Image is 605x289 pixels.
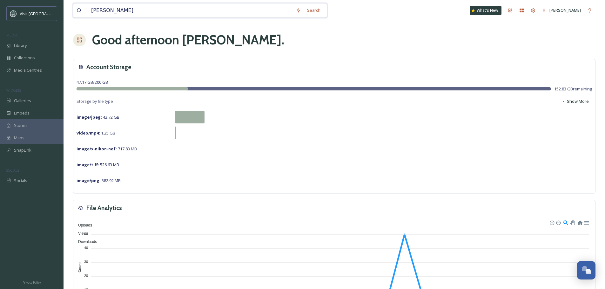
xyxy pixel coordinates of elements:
input: Search your library [88,3,292,17]
span: 382.92 MB [77,178,121,183]
span: 1.25 GB [77,130,115,136]
div: Zoom In [549,220,554,225]
span: Media Centres [14,67,42,73]
span: 47.17 GB / 200 GB [77,79,108,85]
span: Socials [14,178,27,184]
strong: video/mp4 : [77,130,100,136]
span: Downloads [73,240,97,244]
strong: image/tiff : [77,162,99,167]
span: Storage by file type [77,98,113,104]
span: [PERSON_NAME] [549,7,581,13]
span: WIDGETS [6,88,21,93]
span: Embeds [14,110,30,116]
a: Privacy Policy [23,278,41,286]
h3: File Analytics [86,203,122,213]
span: SOCIALS [6,168,19,173]
a: What's New [470,6,501,15]
span: Collections [14,55,35,61]
span: MEDIA [6,33,17,37]
span: Privacy Policy [23,280,41,285]
text: Count [78,262,82,273]
button: Open Chat [577,261,595,279]
strong: image/x-nikon-nef : [77,146,117,152]
div: Panning [570,220,574,224]
span: 526.63 MB [77,162,119,167]
img: watertown-convention-and-visitors-bureau.jpg [10,10,17,17]
div: Reset Zoom [577,220,582,225]
a: [PERSON_NAME] [539,4,584,16]
span: Galleries [14,98,31,104]
strong: image/png : [77,178,101,183]
tspan: 30 [84,260,88,264]
span: 152.83 GB remaining [554,86,592,92]
div: Zoom Out [556,220,560,225]
div: Search [304,4,324,16]
span: Maps [14,135,24,141]
span: Uploads [73,223,92,227]
h1: Good afternoon [PERSON_NAME] . [92,30,284,49]
tspan: 40 [84,246,88,250]
span: SnapLink [14,147,31,153]
span: 717.83 MB [77,146,137,152]
h3: Account Storage [86,62,131,72]
span: Views [73,231,88,236]
tspan: 50 [84,232,88,235]
span: Library [14,43,27,49]
tspan: 20 [84,274,88,278]
span: Visit [GEOGRAPHIC_DATA] [20,10,69,16]
button: Show More [558,95,592,108]
div: Menu [583,220,589,225]
span: 43.72 GB [77,114,119,120]
div: Selection Zoom [563,220,568,225]
strong: image/jpeg : [77,114,102,120]
span: Stories [14,122,28,128]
